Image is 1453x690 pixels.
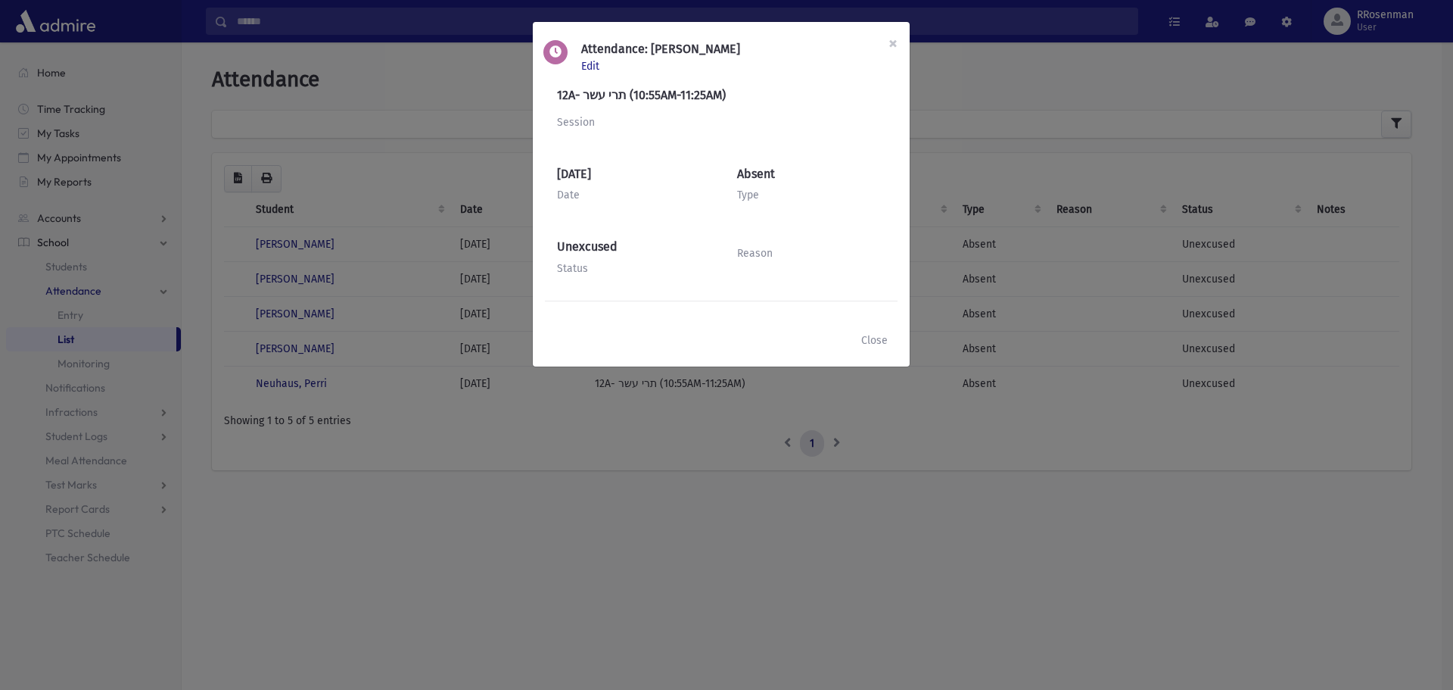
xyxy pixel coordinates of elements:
[557,261,705,276] div: Status
[581,60,605,73] a: Edit
[737,245,885,261] div: Reason
[876,22,910,64] button: Close
[557,187,705,203] div: Date
[557,114,885,130] div: Session
[737,167,885,181] h6: Absent
[581,40,740,58] h6: Attendance: [PERSON_NAME]
[888,33,898,54] span: ×
[557,239,705,254] h6: Unexcused
[557,167,705,181] h6: [DATE]
[851,327,898,354] button: Close
[557,88,885,102] h6: 12A- תרי עשר (10:55AM-11:25AM)
[737,187,885,203] div: Type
